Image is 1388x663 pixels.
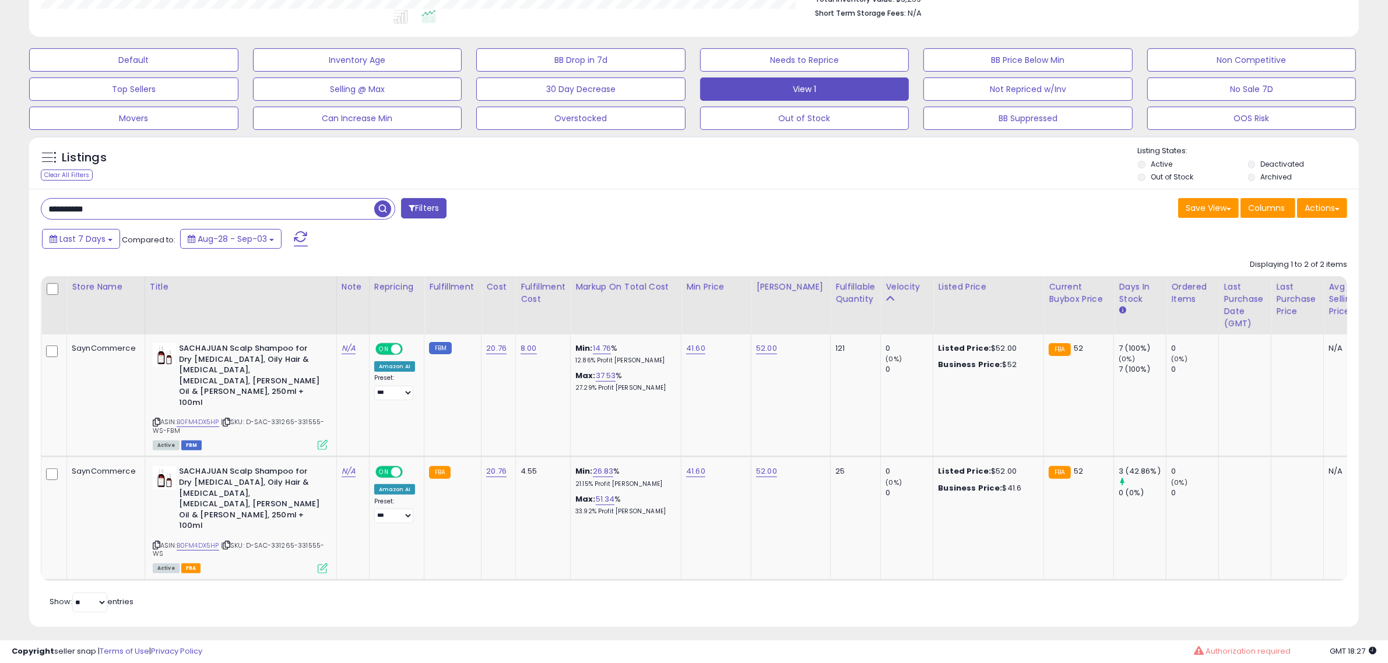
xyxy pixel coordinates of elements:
[1049,281,1109,305] div: Current Buybox Price
[1074,465,1083,477] span: 52
[374,281,419,293] div: Repricing
[938,465,991,477] b: Listed Price:
[1261,172,1292,182] label: Archived
[400,467,419,477] span: OFF
[1171,281,1214,305] div: Ordered Items
[476,77,686,101] button: 30 Day Decrease
[938,343,1035,354] div: $52.00
[938,482,1002,493] b: Business Price:
[1224,281,1266,330] div: Last Purchase Date (GMT)
[476,48,686,72] button: BB Drop in 7d
[1138,146,1359,157] p: Listing States:
[1248,202,1285,214] span: Columns
[575,465,593,477] b: Min:
[377,344,391,354] span: ON
[1171,354,1187,364] small: (0%)
[181,440,202,450] span: FBM
[429,466,451,479] small: FBA
[700,107,909,130] button: Out of Stock
[835,466,872,477] div: 25
[571,276,681,334] th: The percentage added to the cost of goods (COGS) that forms the calculator for Min & Max prices.
[575,507,672,516] p: 33.92% Profit [PERSON_NAME]
[100,646,149,657] a: Terms of Use
[253,48,462,72] button: Inventory Age
[1171,364,1218,375] div: 0
[179,466,321,534] b: SACHAJUAN Scalp Shampoo for Dry [MEDICAL_DATA], Oily Hair & [MEDICAL_DATA], [MEDICAL_DATA], [PERS...
[342,281,364,293] div: Note
[521,466,561,477] div: 4.55
[179,343,321,411] b: SACHAJUAN Scalp Shampoo for Dry [MEDICAL_DATA], Oily Hair & [MEDICAL_DATA], [MEDICAL_DATA], [PERS...
[1171,488,1218,498] div: 0
[377,467,391,477] span: ON
[923,48,1133,72] button: BB Price Below Min
[700,48,909,72] button: Needs to Reprice
[151,646,202,657] a: Privacy Policy
[575,480,672,488] p: 21.15% Profit [PERSON_NAME]
[401,198,447,218] button: Filters
[153,343,176,366] img: 31LTuI5d88L._SL40_.jpg
[835,281,876,305] div: Fulfillable Quantity
[180,229,282,249] button: Aug-28 - Sep-03
[177,541,219,551] a: B0FM4DX5HP
[12,646,202,657] div: seller snap | |
[1147,107,1357,130] button: OOS Risk
[885,488,933,498] div: 0
[885,354,902,364] small: (0%)
[521,281,565,305] div: Fulfillment Cost
[575,371,672,392] div: %
[1119,281,1161,305] div: Days In Stock
[596,370,616,382] a: 37.53
[342,343,356,354] a: N/A
[575,281,676,293] div: Markup on Total Cost
[575,494,672,516] div: %
[700,77,909,101] button: View 1
[50,596,133,607] span: Show: entries
[72,343,136,354] div: SaynCommerce
[153,466,176,489] img: 31LTuI5d88L._SL40_.jpg
[938,281,1039,293] div: Listed Price
[153,417,325,435] span: | SKU: D-SAC-331265-331555-WS-FBM
[1329,466,1367,477] div: N/A
[1250,259,1347,270] div: Displaying 1 to 2 of 2 items
[938,359,1002,370] b: Business Price:
[1151,159,1172,169] label: Active
[374,498,415,524] div: Preset:
[1119,364,1166,375] div: 7 (100%)
[575,384,672,392] p: 27.29% Profit [PERSON_NAME]
[72,466,136,477] div: SaynCommerce
[1178,198,1239,218] button: Save View
[686,465,705,477] a: 41.60
[374,484,415,495] div: Amazon AI
[938,343,991,354] b: Listed Price:
[1049,466,1070,479] small: FBA
[1329,343,1367,354] div: N/A
[1171,478,1187,487] small: (0%)
[593,343,612,354] a: 14.76
[41,170,93,181] div: Clear All Filters
[575,343,593,354] b: Min:
[1151,172,1193,182] label: Out of Stock
[1147,77,1357,101] button: No Sale 7D
[29,48,238,72] button: Default
[938,466,1035,477] div: $52.00
[593,465,614,477] a: 26.83
[1241,198,1295,218] button: Columns
[153,466,328,572] div: ASIN:
[59,233,106,245] span: Last 7 Days
[29,77,238,101] button: Top Sellers
[476,107,686,130] button: Overstocked
[1330,646,1376,657] span: 2025-09-11 18:27 GMT
[198,233,267,245] span: Aug-28 - Sep-03
[29,107,238,130] button: Movers
[1074,343,1083,354] span: 52
[686,343,705,354] a: 41.60
[1119,343,1166,354] div: 7 (100%)
[1049,343,1070,356] small: FBA
[1119,488,1166,498] div: 0 (0%)
[575,370,596,381] b: Max:
[756,281,825,293] div: [PERSON_NAME]
[1119,354,1135,364] small: (0%)
[575,493,596,505] b: Max:
[756,465,777,477] a: 52.00
[253,77,462,101] button: Selling @ Max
